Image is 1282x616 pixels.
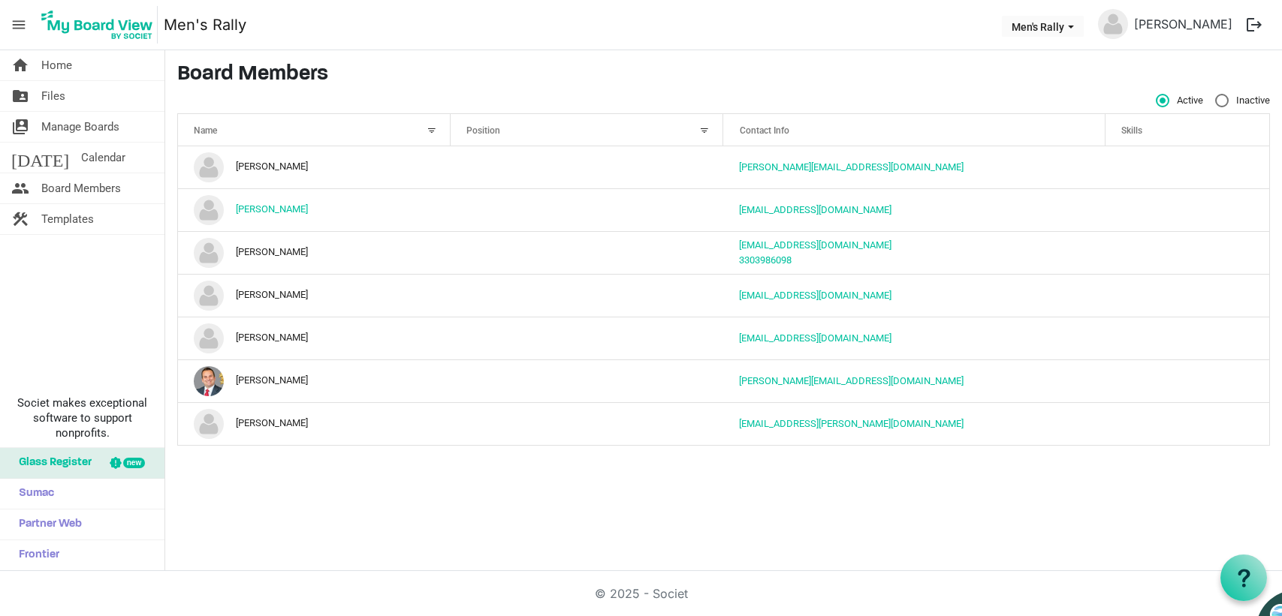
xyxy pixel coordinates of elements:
[451,146,723,188] td: column header Position
[723,317,1106,359] td: Themastersawork@gmail.com is template cell column header Contact Info
[739,375,964,386] a: [PERSON_NAME][EMAIL_ADDRESS][DOMAIN_NAME]
[11,540,59,570] span: Frontier
[739,290,891,301] a: [EMAIL_ADDRESS][DOMAIN_NAME]
[739,204,891,215] a: [EMAIL_ADDRESS][DOMAIN_NAME]
[1215,94,1270,107] span: Inactive
[194,281,224,311] img: no-profile-picture.svg
[11,50,29,80] span: home
[194,125,217,136] span: Name
[41,204,94,234] span: Templates
[178,317,451,359] td: Tarone Claybrook is template cell column header Name
[1156,94,1203,107] span: Active
[37,6,158,44] img: My Board View Logo
[123,458,145,468] div: new
[194,323,224,353] img: no-profile-picture.svg
[194,409,224,439] img: no-profile-picture.svg
[178,359,451,402] td: Wayne Ulery is template cell column header Name
[723,231,1106,274] td: jimz@mensrally.org3303986098 is template cell column header Contact Info
[178,274,451,317] td: Roy Stacy is template cell column header Name
[1106,359,1269,402] td: is template cell column header Skills
[451,231,723,274] td: column header Position
[723,274,1106,317] td: royastacy@gmail.com is template cell column header Contact Info
[41,81,65,111] span: Files
[11,509,82,539] span: Partner Web
[41,173,121,203] span: Board Members
[178,188,451,231] td: David Shepherd is template cell column header Name
[41,112,119,142] span: Manage Boards
[81,143,125,173] span: Calendar
[236,204,308,215] a: [PERSON_NAME]
[194,195,224,225] img: no-profile-picture.svg
[11,112,29,142] span: switch_account
[1106,317,1269,359] td: is template cell column header Skills
[177,62,1270,88] h3: Board Members
[723,188,1106,231] td: dshepherd@lawturner.com is template cell column header Contact Info
[11,143,69,173] span: [DATE]
[1121,125,1142,136] span: Skills
[164,10,246,40] a: Men's Rally
[1106,146,1269,188] td: is template cell column header Skills
[178,146,451,188] td: Charles Hedl is template cell column header Name
[451,402,723,445] td: column header Position
[739,239,891,251] a: [EMAIL_ADDRESS][DOMAIN_NAME]
[723,146,1106,188] td: chuck@mensrally.org is template cell column header Contact Info
[451,188,723,231] td: column header Position
[739,254,792,266] a: 3303986098
[194,366,224,396] img: G52YONESNPuonTdq7RXKpmFAhnvNFIaOwvAZK3pJbYed_YoNTiezgx_4yrxHWFrZdUYi2LjEOJI5eVrbHwNnvA_thumb.png
[1106,188,1269,231] td: is template cell column header Skills
[37,6,164,44] a: My Board View Logo
[739,161,964,173] a: [PERSON_NAME][EMAIL_ADDRESS][DOMAIN_NAME]
[7,395,158,440] span: Societ makes exceptional software to support nonprofits.
[723,402,1106,445] td: skip.siefert@yahoo.com is template cell column header Contact Info
[11,173,29,203] span: people
[178,231,451,274] td: James Ziser is template cell column header Name
[739,418,964,429] a: [EMAIL_ADDRESS][PERSON_NAME][DOMAIN_NAME]
[740,125,789,136] span: Contact Info
[451,359,723,402] td: column header Position
[41,50,72,80] span: Home
[739,332,891,344] a: [EMAIL_ADDRESS][DOMAIN_NAME]
[466,125,500,136] span: Position
[1238,9,1270,41] button: logout
[11,479,54,509] span: Sumac
[723,359,1106,402] td: wayne@mensrally.org is template cell column header Contact Info
[5,11,33,39] span: menu
[194,152,224,182] img: no-profile-picture.svg
[451,317,723,359] td: column header Position
[595,586,688,601] a: © 2025 - Societ
[11,448,92,478] span: Glass Register
[1128,9,1238,39] a: [PERSON_NAME]
[1098,9,1128,39] img: no-profile-picture.svg
[11,204,29,234] span: construction
[194,238,224,268] img: no-profile-picture.svg
[178,402,451,445] td: William Siefert is template cell column header Name
[1002,16,1084,37] button: Men's Rally dropdownbutton
[1106,231,1269,274] td: is template cell column header Skills
[451,274,723,317] td: column header Position
[11,81,29,111] span: folder_shared
[1106,274,1269,317] td: is template cell column header Skills
[1106,402,1269,445] td: is template cell column header Skills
